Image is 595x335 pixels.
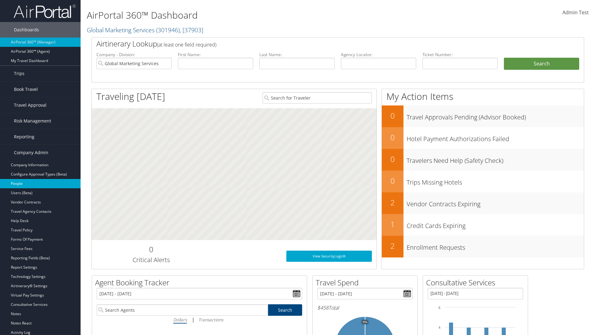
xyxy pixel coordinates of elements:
span: (at least one field required) [157,41,216,48]
h2: 0 [382,132,403,143]
h3: Critical Alerts [96,256,206,264]
span: ( 301946 ) [156,26,180,34]
h2: Airtinerary Lookup [96,38,538,49]
h3: Vendor Contracts Expiring [407,197,584,208]
label: Agency Locator: [341,51,416,58]
label: Last Name: [259,51,335,58]
a: View SecurityLogic® [286,251,372,262]
span: Dashboards [14,22,39,38]
h2: Travel Spend [316,277,417,288]
h1: My Action Items [382,90,584,103]
h2: 0 [382,110,403,121]
tspan: 6 [439,306,440,310]
span: , [ 37903 ] [180,26,203,34]
span: Admin Test [562,9,589,16]
span: Trips [14,66,24,81]
span: Risk Management [14,113,51,129]
h2: Agent Booking Tracker [95,277,307,288]
span: Reporting [14,129,34,145]
span: $458 [317,304,328,311]
h2: 0 [96,244,206,255]
h3: Enrollment Requests [407,240,584,252]
a: 0Travel Approvals Pending (Advisor Booked) [382,105,584,127]
div: | [97,316,302,324]
h1: AirPortal 360™ Dashboard [87,9,421,22]
a: 2Enrollment Requests [382,236,584,257]
tspan: 4 [439,326,440,329]
h2: 0 [382,176,403,186]
a: 0Hotel Payment Authorizations Failed [382,127,584,149]
i: Transactions [198,317,223,323]
a: 2Vendor Contracts Expiring [382,192,584,214]
span: Travel Approval [14,97,46,113]
i: Dollars [173,317,187,323]
h3: Credit Cards Expiring [407,218,584,230]
a: Admin Test [562,3,589,22]
a: 0Trips Missing Hotels [382,171,584,192]
img: airportal-logo.png [14,4,76,19]
h3: Travelers Need Help (Safety Check) [407,153,584,165]
h2: 0 [382,154,403,164]
a: Search [268,304,302,316]
input: Search Agents [97,304,268,316]
input: Search for Traveler [262,92,372,104]
h3: Travel Approvals Pending (Advisor Booked) [407,110,584,122]
label: First Name: [178,51,253,58]
a: 0Travelers Need Help (Safety Check) [382,149,584,171]
button: Search [504,58,579,70]
span: Company Admin [14,145,48,160]
h6: Total [317,304,413,311]
label: Ticket Number: [422,51,498,58]
tspan: 0% [363,320,368,324]
h2: 2 [382,241,403,251]
h3: Hotel Payment Authorizations Failed [407,132,584,143]
h1: Traveling [DATE] [96,90,165,103]
h2: Consultative Services [426,277,528,288]
label: Company - Division: [96,51,172,58]
a: Global Marketing Services [87,26,203,34]
h3: Trips Missing Hotels [407,175,584,187]
h2: 2 [382,197,403,208]
span: Book Travel [14,82,38,97]
h2: 1 [382,219,403,230]
a: 1Credit Cards Expiring [382,214,584,236]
